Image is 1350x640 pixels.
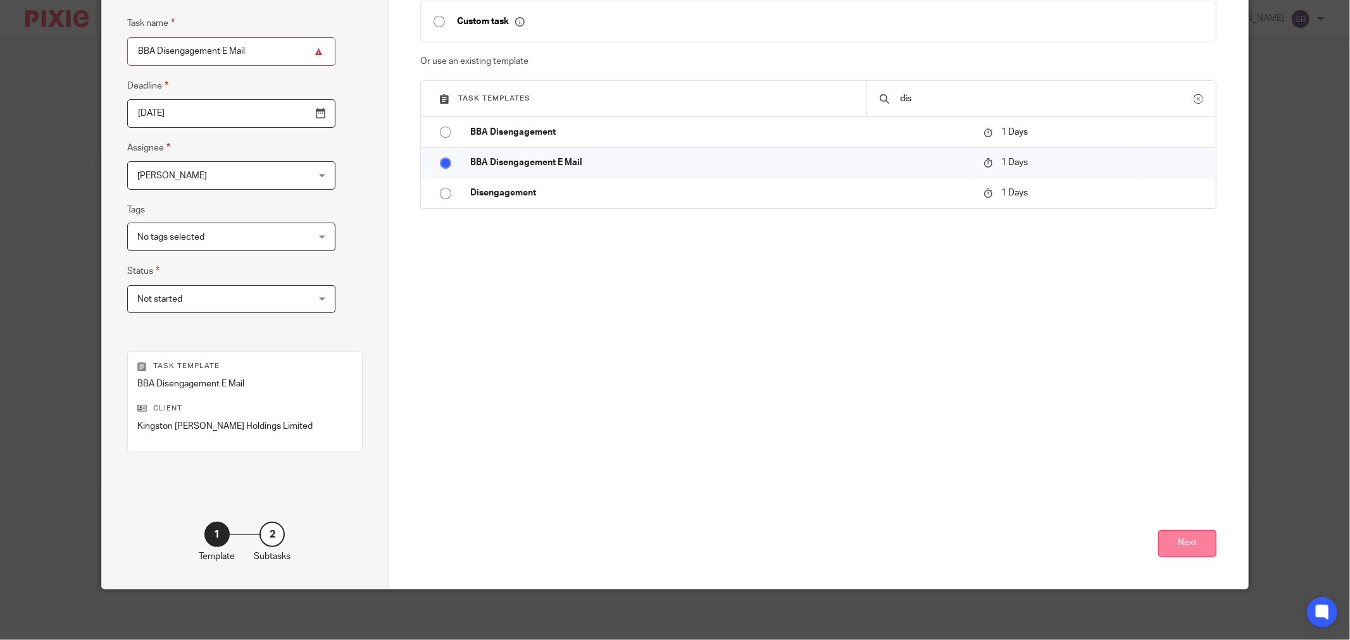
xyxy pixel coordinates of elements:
[137,171,207,180] span: [PERSON_NAME]
[204,522,230,547] div: 1
[420,55,1216,68] p: Or use an existing template
[254,550,291,563] p: Subtasks
[1001,158,1028,167] span: 1 Days
[127,16,175,30] label: Task name
[137,233,204,242] span: No tags selected
[127,99,335,128] input: Pick a date
[1001,128,1028,137] span: 1 Days
[127,140,170,155] label: Assignee
[127,78,168,93] label: Deadline
[137,403,353,414] p: Client
[457,16,525,27] p: Custom task
[127,204,145,216] label: Tags
[1158,530,1216,557] button: Next
[470,187,971,199] p: Disengagement
[470,126,971,138] p: BBA Disengagement
[137,361,353,371] p: Task template
[458,95,530,102] span: Task templates
[199,550,235,563] p: Template
[1001,188,1028,197] span: 1 Days
[259,522,285,547] div: 2
[127,37,335,66] input: Task name
[137,420,353,433] p: Kingston [PERSON_NAME] Holdings Limited
[127,264,159,278] label: Status
[899,92,1194,106] input: Search...
[470,156,971,169] p: BBA Disengagement E Mail
[137,378,353,390] p: BBA Disengagement E Mail
[137,295,182,304] span: Not started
